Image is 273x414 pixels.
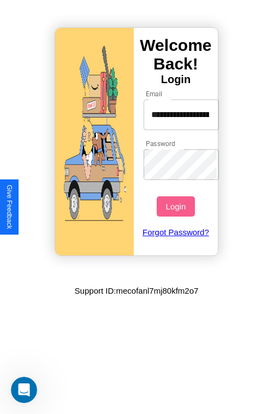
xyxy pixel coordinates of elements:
img: gif [55,28,134,255]
div: Give Feedback [5,185,13,229]
iframe: Intercom live chat [11,377,37,403]
h3: Welcome Back! [134,36,218,73]
label: Email [146,89,163,98]
button: Login [157,196,194,217]
p: Support ID: mecofanl7mj80kfm2o7 [75,283,199,298]
h4: Login [134,73,218,86]
a: Forgot Password? [138,217,214,248]
label: Password [146,139,175,148]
